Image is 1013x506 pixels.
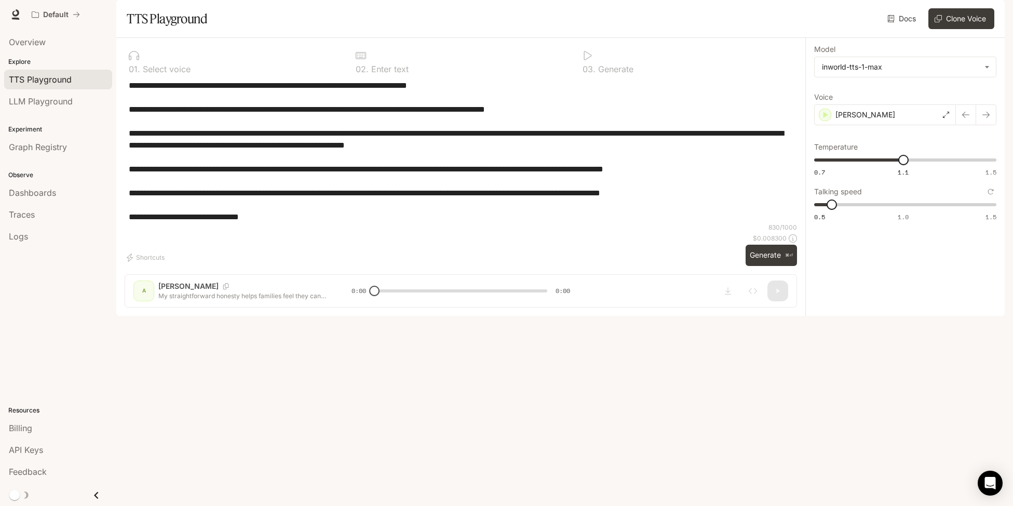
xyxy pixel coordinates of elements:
[583,65,596,73] p: 0 3 .
[928,8,994,29] button: Clone Voice
[125,249,169,266] button: Shortcuts
[140,65,191,73] p: Select voice
[815,57,996,77] div: inworld-tts-1-max
[985,168,996,177] span: 1.5
[885,8,920,29] a: Docs
[985,186,996,197] button: Reset to default
[356,65,369,73] p: 0 2 .
[814,188,862,195] p: Talking speed
[814,46,835,53] p: Model
[814,212,825,221] span: 0.5
[835,110,895,120] p: [PERSON_NAME]
[978,471,1003,496] div: Open Intercom Messenger
[596,65,633,73] p: Generate
[814,94,833,101] p: Voice
[27,4,85,25] button: All workspaces
[127,8,207,29] h1: TTS Playground
[985,212,996,221] span: 1.5
[369,65,409,73] p: Enter text
[746,245,797,266] button: Generate⌘⏎
[822,62,979,72] div: inworld-tts-1-max
[785,252,793,259] p: ⌘⏎
[898,168,909,177] span: 1.1
[898,212,909,221] span: 1.0
[814,143,858,151] p: Temperature
[814,168,825,177] span: 0.7
[129,65,140,73] p: 0 1 .
[43,10,69,19] p: Default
